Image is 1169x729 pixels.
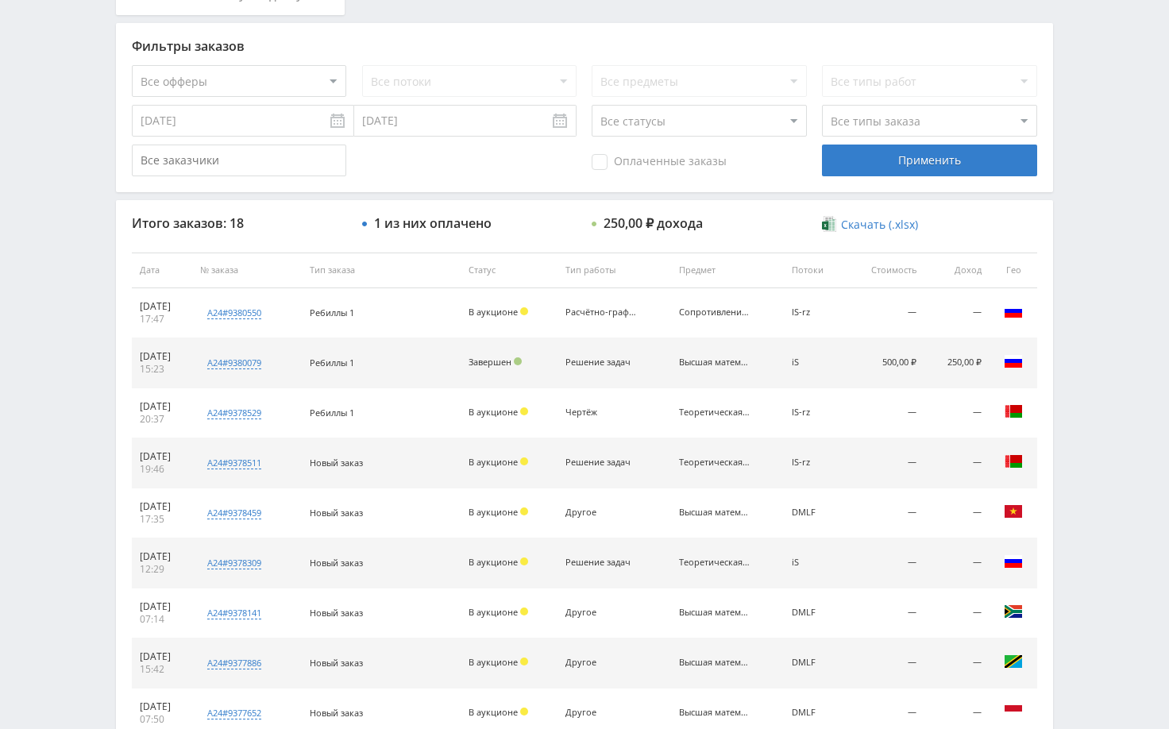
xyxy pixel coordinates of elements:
div: [DATE] [140,700,184,713]
div: Другое [565,607,637,618]
input: Все заказчики [132,145,346,176]
th: Предмет [671,253,784,288]
div: IS-rz [792,307,838,318]
td: — [846,538,925,588]
div: 12:29 [140,563,184,576]
th: Статус [461,253,558,288]
div: a24#9378529 [207,407,261,419]
img: vnm.png [1004,502,1023,521]
div: a24#9378511 [207,457,261,469]
span: Скачать (.xlsx) [841,218,918,231]
div: [DATE] [140,650,184,663]
th: Стоимость [846,253,925,288]
span: Холд [520,507,528,515]
span: В аукционе [469,556,518,568]
span: Холд [520,557,528,565]
span: Новый заказ [310,607,363,619]
div: Высшая математика [679,607,750,618]
th: Доход [924,253,990,288]
span: В аукционе [469,506,518,518]
th: № заказа [192,253,301,288]
span: Холд [520,658,528,665]
td: — [846,638,925,688]
div: Фильтры заказов [132,39,1037,53]
th: Тип заказа [302,253,461,288]
div: Другое [565,708,637,718]
div: 07:50 [140,713,184,726]
div: DMLF [792,507,838,518]
span: В аукционе [469,606,518,618]
span: В аукционе [469,456,518,468]
div: 1 из них оплачено [374,216,492,230]
img: idn.png [1004,702,1023,721]
img: zaf.png [1004,602,1023,621]
span: Новый заказ [310,707,363,719]
span: Новый заказ [310,657,363,669]
span: Холд [520,607,528,615]
div: a24#9377652 [207,707,261,719]
td: — [924,538,990,588]
div: 19:46 [140,463,184,476]
img: blr.png [1004,452,1023,471]
span: В аукционе [469,706,518,718]
div: IS-rz [792,457,838,468]
div: Другое [565,507,637,518]
td: 250,00 ₽ [924,338,990,388]
span: Ребиллы 1 [310,357,354,368]
div: Высшая математика [679,708,750,718]
span: Холд [520,407,528,415]
span: Новый заказ [310,457,363,469]
div: iS [792,557,838,568]
td: — [924,488,990,538]
div: Решение задач [565,557,637,568]
span: Холд [520,708,528,715]
div: Применить [822,145,1036,176]
div: IS-rz [792,407,838,418]
div: DMLF [792,607,838,618]
td: — [924,588,990,638]
div: a24#9380079 [207,357,261,369]
div: Сопротивление материалов [679,307,750,318]
div: Решение задач [565,457,637,468]
th: Гео [990,253,1037,288]
span: Новый заказ [310,507,363,519]
div: DMLF [792,658,838,668]
div: Высшая математика [679,507,750,518]
div: [DATE] [140,600,184,613]
span: Ребиллы 1 [310,307,354,318]
div: Высшая математика [679,357,750,368]
span: В аукционе [469,656,518,668]
span: В аукционе [469,406,518,418]
div: 07:14 [140,613,184,626]
div: 17:47 [140,313,184,326]
th: Дата [132,253,192,288]
div: Расчётно-графическая работа (РГР) [565,307,637,318]
td: — [924,288,990,338]
img: blr.png [1004,402,1023,421]
td: 500,00 ₽ [846,338,925,388]
img: tza.png [1004,652,1023,671]
div: Высшая математика [679,658,750,668]
div: Теоретическая механика [679,407,750,418]
div: iS [792,357,838,368]
div: a24#9377886 [207,657,261,669]
span: Холд [520,457,528,465]
div: [DATE] [140,400,184,413]
div: [DATE] [140,550,184,563]
div: [DATE] [140,350,184,363]
div: [DATE] [140,300,184,313]
a: Скачать (.xlsx) [822,217,917,233]
div: Решение задач [565,357,637,368]
div: 17:35 [140,513,184,526]
div: 15:42 [140,663,184,676]
img: rus.png [1004,302,1023,321]
td: — [846,588,925,638]
div: DMLF [792,708,838,718]
span: Новый заказ [310,557,363,569]
div: 250,00 ₽ дохода [604,216,703,230]
span: Холд [520,307,528,315]
td: — [846,288,925,338]
td: — [846,388,925,438]
img: rus.png [1004,552,1023,571]
td: — [846,488,925,538]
